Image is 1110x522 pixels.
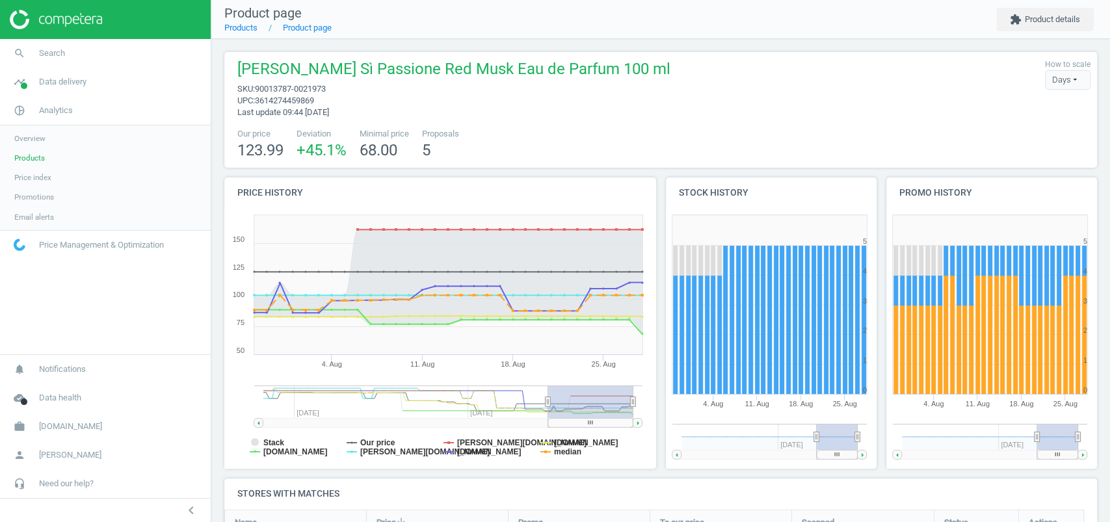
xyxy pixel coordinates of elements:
tspan: 4. Aug [923,400,944,408]
text: 5 [1083,237,1087,245]
h4: Price history [224,177,656,208]
span: Price index [14,172,51,183]
img: ajHJNr6hYgQAAAAASUVORK5CYII= [10,10,102,29]
span: Deviation [297,128,347,140]
i: pie_chart_outlined [7,98,32,123]
i: work [7,414,32,439]
tspan: median [554,447,581,456]
tspan: 18. Aug [501,360,525,368]
span: Email alerts [14,212,54,222]
span: [DOMAIN_NAME] [39,421,102,432]
span: [PERSON_NAME] [39,449,101,461]
text: 100 [233,291,244,298]
tspan: [DOMAIN_NAME] [457,447,522,456]
i: headset_mic [7,471,32,496]
i: extension [1010,14,1022,25]
text: 5 [862,237,866,245]
span: Products [14,153,45,163]
span: 68.00 [360,141,397,159]
tspan: [PERSON_NAME][DOMAIN_NAME] [457,438,587,447]
a: Products [224,23,258,33]
i: search [7,41,32,66]
tspan: 18. Aug [789,400,813,408]
i: cloud_done [7,385,32,410]
img: wGWNvw8QSZomAAAAABJRU5ErkJggg== [14,239,25,251]
span: Last update 09:44 [DATE] [237,107,329,117]
text: 2 [862,326,866,334]
span: Product page [224,5,302,21]
span: Price Management & Optimization [39,239,164,251]
span: Promotions [14,192,54,202]
span: [PERSON_NAME] Sì Passione Red Musk Eau de Parfum 100 ml [237,59,670,83]
span: Proposals [422,128,459,140]
span: Minimal price [360,128,409,140]
text: 125 [233,263,244,271]
i: chevron_left [183,502,199,518]
tspan: Stack [263,438,284,447]
tspan: 11. Aug [410,360,434,368]
a: Product page [283,23,332,33]
tspan: [PERSON_NAME][DOMAIN_NAME] [360,447,490,456]
tspan: Our price [360,438,395,447]
tspan: [DOMAIN_NAME] [554,438,618,447]
h4: Promo history [886,177,1097,208]
span: Analytics [39,105,73,116]
text: 4 [862,267,866,275]
text: 0 [1083,386,1087,394]
span: 90013787-0021973 [255,84,326,94]
button: chevron_left [175,502,207,519]
tspan: 4. Aug [703,400,723,408]
span: Overview [14,133,46,144]
button: extensionProduct details [996,8,1094,31]
tspan: 25. Aug [832,400,856,408]
span: Our price [237,128,284,140]
i: person [7,443,32,467]
text: 50 [237,346,244,354]
span: 3614274459869 [255,96,314,105]
span: Notifications [39,363,86,375]
text: 2 [1083,326,1087,334]
tspan: 11. Aug [965,400,989,408]
text: 75 [237,319,244,326]
span: upc : [237,96,255,105]
tspan: 18. Aug [1009,400,1033,408]
span: Data health [39,392,81,404]
text: 1 [1083,356,1087,364]
text: 1 [862,356,866,364]
span: Need our help? [39,478,94,489]
text: 0 [862,386,866,394]
tspan: [DOMAIN_NAME] [263,447,328,456]
tspan: 4. Aug [322,360,342,368]
text: 150 [233,235,244,243]
span: 5 [422,141,430,159]
tspan: 25. Aug [592,360,616,368]
text: 3 [862,297,866,305]
text: 4 [1083,267,1087,275]
i: timeline [7,70,32,94]
tspan: 25. Aug [1053,400,1077,408]
tspan: 11. Aug [745,400,769,408]
span: 123.99 [237,141,284,159]
div: Days [1045,70,1090,90]
span: Data delivery [39,76,86,88]
h4: Stores with matches [224,478,1097,509]
h4: Stock history [666,177,877,208]
text: 3 [1083,297,1087,305]
span: Search [39,47,65,59]
span: +45.1 % [297,141,347,159]
span: sku : [237,84,255,94]
label: How to scale [1045,59,1090,70]
i: notifications [7,357,32,382]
